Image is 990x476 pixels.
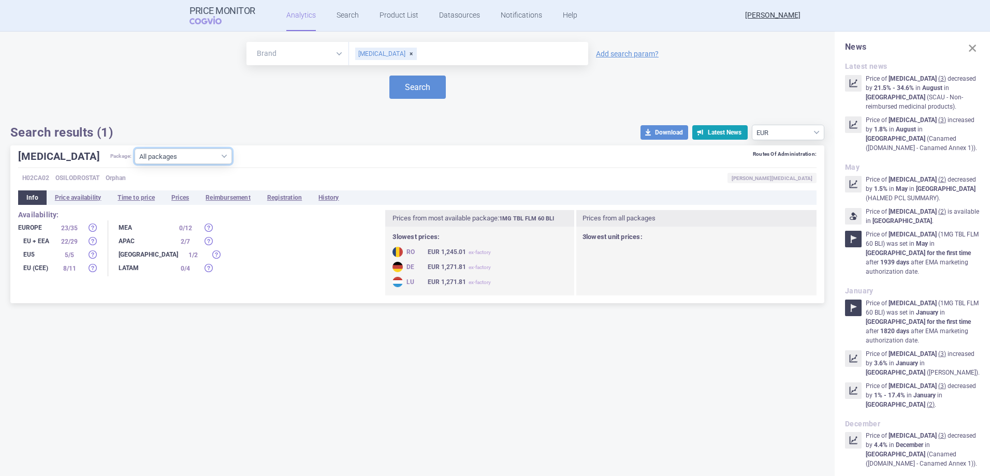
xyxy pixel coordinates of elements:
[866,369,925,376] strong: [GEOGRAPHIC_DATA]
[753,151,817,157] div: Routes Of Administration:
[469,249,491,255] span: ex-factory
[56,223,82,233] div: 23 / 35
[889,208,937,215] strong: [MEDICAL_DATA]
[866,249,925,257] strong: [GEOGRAPHIC_DATA]
[469,264,491,270] span: ex-factory
[866,74,980,111] p: Price of decreased by in in ( SCAU - Non-reimbursed medicinal products ) .
[938,350,946,358] u: ( 3 )
[18,148,110,164] h1: [MEDICAL_DATA]
[172,236,198,247] div: 2 / 7
[392,262,403,272] img: Germany
[10,125,113,140] h1: Search results (1)
[596,50,659,57] a: Add search param?
[355,48,417,60] div: [MEDICAL_DATA]
[874,392,905,399] strong: 1% - 17.4%
[938,116,946,124] u: ( 3 )
[392,233,567,242] h2: 3 lowest prices:
[896,126,916,133] strong: August
[190,6,255,16] strong: Price Monitor
[119,236,170,246] div: APAC
[392,262,424,272] div: DE
[874,441,887,449] strong: 4.4%
[866,175,980,203] p: Price of decreased by in in ( HALMED PCL SUMMARY ) .
[866,451,925,458] strong: [GEOGRAPHIC_DATA]
[392,277,403,287] img: Luxembourg
[916,185,976,192] strong: [GEOGRAPHIC_DATA]
[896,360,918,367] strong: January
[880,259,909,266] strong: 1939 days
[110,148,132,164] span: Package:
[22,173,49,183] span: H02CA02
[172,263,198,274] div: 0 / 4
[392,247,424,257] div: RO
[916,240,928,247] strong: May
[866,207,980,226] p: Price of is available in .
[428,262,491,273] div: EUR 1,271.81
[692,125,748,140] button: Latest News
[18,190,47,205] li: Info
[727,173,817,183] span: [PERSON_NAME][MEDICAL_DATA]
[866,381,980,409] p: Price of decreased by in in .
[845,287,980,295] h2: January
[106,173,126,183] span: Orphan
[913,392,936,399] strong: January
[56,263,82,274] div: 8 / 11
[259,190,310,205] li: Registration
[889,432,937,439] strong: [MEDICAL_DATA]
[872,217,932,225] strong: [GEOGRAPHIC_DATA]
[889,300,937,307] strong: [MEDICAL_DATA]
[938,382,946,390] u: ( 3 )
[922,84,942,92] strong: August
[938,432,946,439] u: ( 3 )
[927,249,971,257] strong: for the first time
[927,401,935,408] u: ( 2 )
[640,125,688,140] button: Download
[916,309,938,316] strong: January
[119,222,170,233] div: MEA
[845,163,980,172] h2: May
[874,126,887,133] strong: 1.8%
[866,349,980,377] p: Price of increased by in in ( [PERSON_NAME] ) .
[385,210,575,227] h3: Prices from most available package:
[310,190,347,205] li: History
[499,215,554,222] strong: 1MG TBL FLM 60 BLI
[18,249,54,260] div: EU5
[56,236,82,247] div: 22 / 29
[119,263,170,273] div: LATAM
[889,350,937,358] strong: [MEDICAL_DATA]
[119,249,178,260] div: [GEOGRAPHIC_DATA]
[190,6,255,25] a: Price MonitorCOGVIO
[47,190,110,205] li: Price availability
[172,223,198,233] div: 0 / 12
[18,263,54,273] div: EU (CEE)
[938,208,946,215] u: ( 2 )
[109,190,163,205] li: Time to price
[874,360,887,367] strong: 3.6%
[938,75,946,82] u: ( 3 )
[56,250,82,260] div: 5 / 5
[866,115,980,153] p: Price of increased by in in ( Canamed ([DOMAIN_NAME] - Canamed Annex 1) ) .
[866,94,925,101] strong: [GEOGRAPHIC_DATA]
[866,401,925,408] strong: [GEOGRAPHIC_DATA]
[163,190,197,205] li: Prices
[889,382,937,390] strong: [MEDICAL_DATA]
[845,420,980,428] h2: December
[880,328,909,335] strong: 1820 days
[197,190,259,205] li: Reimbursement
[889,116,937,124] strong: [MEDICAL_DATA]
[896,185,908,192] strong: May
[938,176,946,183] u: ( 2 )
[866,318,925,325] strong: [GEOGRAPHIC_DATA]
[428,277,491,288] div: EUR 1,271.81
[18,222,54,233] div: Europe
[575,210,817,227] h3: Prices from all packages
[392,247,403,257] img: Romania
[389,76,446,99] button: Search
[866,431,980,468] p: Price of decreased by in in ( Canamed ([DOMAIN_NAME] - Canamed Annex 1) ) .
[866,299,980,345] p: Price of ( 1MG TBL FLM 60 BLI ) was set in in after after EMA marketing authorization date .
[18,210,385,219] h2: Availability:
[874,185,887,192] strong: 1.5%
[866,135,925,142] strong: [GEOGRAPHIC_DATA]
[55,173,99,183] span: OSILODROSTAT
[927,318,971,325] strong: for the first time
